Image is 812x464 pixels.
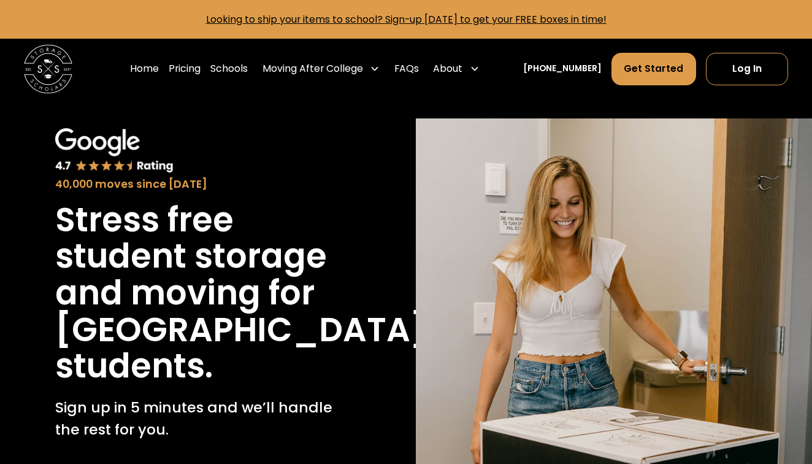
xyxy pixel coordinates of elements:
a: Get Started [611,53,696,85]
a: FAQs [394,52,419,86]
div: About [428,52,484,86]
a: Pricing [169,52,201,86]
a: Log In [706,53,788,85]
a: Looking to ship your items to school? Sign-up [DATE] to get your FREE boxes in time! [206,12,607,26]
img: Storage Scholars main logo [24,45,72,93]
div: 40,000 moves since [DATE] [55,176,340,193]
a: Home [130,52,159,86]
p: Sign up in 5 minutes and we’ll handle the rest for you. [55,396,340,440]
h1: students. [55,348,213,385]
h1: [GEOGRAPHIC_DATA] [55,312,427,349]
img: Google 4.7 star rating [55,128,174,174]
a: Schools [210,52,248,86]
div: Moving After College [258,52,385,86]
h1: Stress free student storage and moving for [55,202,340,312]
a: [PHONE_NUMBER] [523,63,602,75]
div: About [433,61,462,76]
div: Moving After College [262,61,363,76]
